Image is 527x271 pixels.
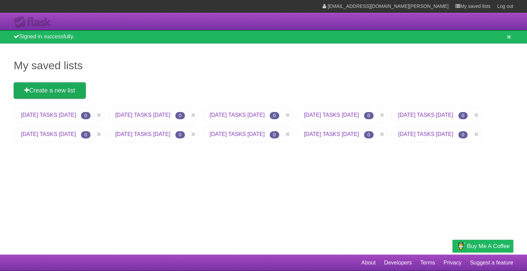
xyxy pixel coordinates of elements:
[453,240,513,252] a: Buy me a coffee
[14,82,86,99] a: Create a new list
[467,240,510,252] span: Buy me a coffee
[470,256,513,269] a: Suggest a feature
[361,256,376,269] a: About
[175,112,185,119] span: 0
[384,256,412,269] a: Developers
[21,131,76,137] a: [DATE] TASKS [DATE]
[270,112,279,119] span: 0
[420,256,435,269] a: Terms
[210,112,265,118] a: [DATE] TASKS [DATE]
[458,131,468,138] span: 0
[304,112,359,118] a: [DATE] TASKS [DATE]
[398,131,454,137] a: [DATE] TASKS [DATE]
[456,240,465,252] img: Buy me a coffee
[81,112,91,119] span: 0
[14,57,513,74] h1: My saved lists
[444,256,461,269] a: Privacy
[175,131,185,138] span: 0
[210,131,265,137] a: [DATE] TASKS [DATE]
[21,112,76,118] a: [DATE] TASKS [DATE]
[364,131,374,138] span: 0
[14,16,55,28] div: Flask
[81,131,91,138] span: 0
[398,112,454,118] a: [DATE] TASKS [DATE]
[270,131,279,138] span: 0
[304,131,359,137] a: [DATE] TASKS [DATE]
[115,112,171,118] a: [DATE] TASKS [DATE]
[458,112,468,119] span: 0
[364,112,374,119] span: 0
[115,131,171,137] a: [DATE] TASKS [DATE]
